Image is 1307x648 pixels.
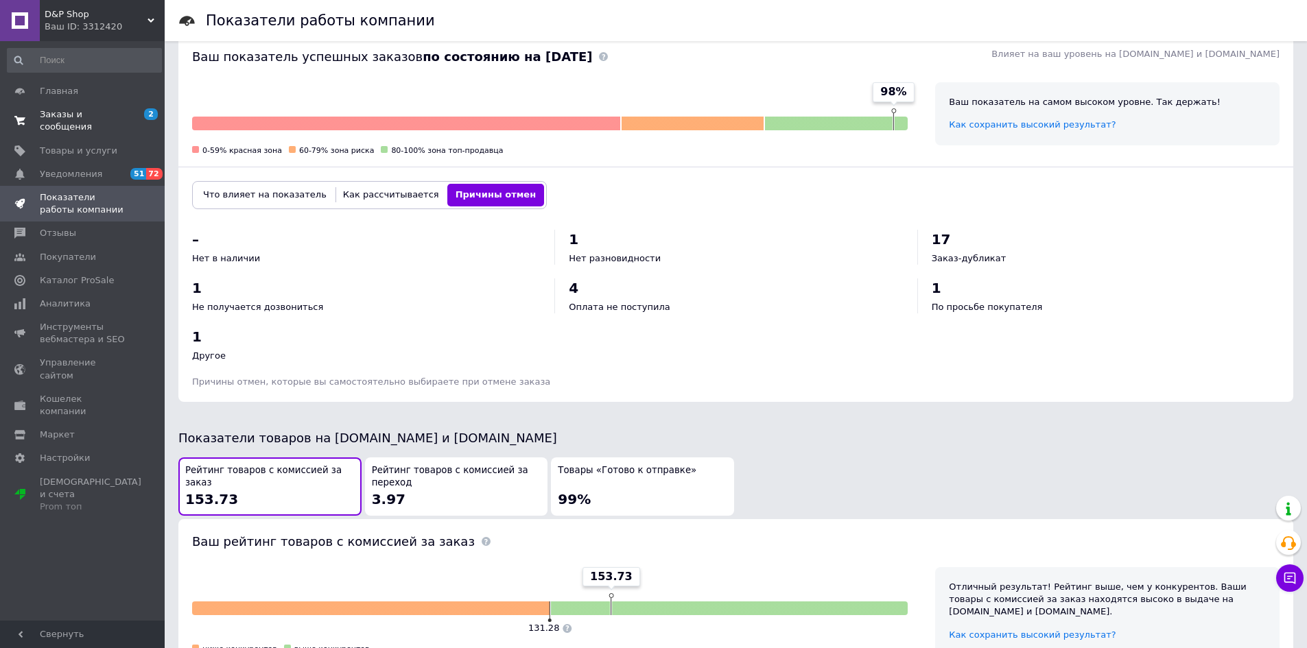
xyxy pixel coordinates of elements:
[192,302,323,312] span: Не получается дозвониться
[569,302,670,312] span: Оплата не поступила
[45,21,165,33] div: Ваш ID: 3312420
[130,168,146,180] span: 51
[949,119,1116,130] a: Как сохранить высокий результат?
[932,280,941,296] span: 1
[590,569,633,584] span: 153.73
[7,48,162,73] input: Поиск
[558,491,591,507] span: 99%
[40,452,90,464] span: Настройки
[949,581,1266,619] div: Отличный результат! Рейтинг выше, чем у конкурентов. Ваши товары с комиссией за заказ находятся в...
[40,501,141,513] div: Prom топ
[178,431,557,445] span: Показатели товаров на [DOMAIN_NAME] и [DOMAIN_NAME]
[192,253,260,263] span: Нет в наличии
[178,457,362,516] button: Рейтинг товаров с комиссией за заказ153.73
[551,457,734,516] button: Товары «Готово к отправке»99%
[192,376,550,387] span: Причины отмен, которые вы самостоятельно выбираете при отмене заказа
[45,8,148,21] span: D&P Shop
[146,168,162,180] span: 72
[40,145,117,157] span: Товары и услуги
[991,49,1280,59] span: Влияет на ваш уровень на [DOMAIN_NAME] и [DOMAIN_NAME]
[569,231,578,248] span: 1
[202,146,282,155] span: 0-59% красная зона
[40,476,141,514] span: [DEMOGRAPHIC_DATA] и счета
[949,96,1266,108] div: Ваш показатель на самом высоком уровне. Так держать!
[949,629,1116,640] a: Как сохранить высокий результат?
[144,108,158,120] span: 2
[195,184,335,206] button: Что влияет на показатель
[40,108,127,133] span: Заказы и сообщения
[569,280,578,296] span: 4
[192,350,226,361] span: Другое
[932,253,1006,263] span: Заказ-дубликат
[880,84,906,99] span: 98%
[192,231,199,248] span: –
[447,184,544,206] button: Причины отмен
[40,191,127,216] span: Показатели работы компании
[185,464,355,490] span: Рейтинг товаров с комиссией за заказ
[40,298,91,310] span: Аналитика
[192,280,202,296] span: 1
[932,302,1043,312] span: По просьбе покупателя
[372,464,541,490] span: Рейтинг товаров с комиссией за переход
[569,253,661,263] span: Нет разновидности
[40,274,114,287] span: Каталог ProSale
[40,357,127,381] span: Управление сайтом
[40,429,75,441] span: Маркет
[192,534,475,549] span: Ваш рейтинг товаров с комиссией за заказ
[192,49,592,64] span: Ваш показатель успешных заказов
[40,168,102,180] span: Уведомления
[423,49,592,64] b: по состоянию на [DATE]
[391,146,503,155] span: 80-100% зона топ-продавца
[40,393,127,418] span: Кошелек компании
[932,231,951,248] span: 17
[40,227,76,239] span: Отзывы
[40,85,78,97] span: Главная
[528,623,560,633] span: 131.28
[372,491,405,507] span: 3.97
[206,12,435,29] h1: Показатели работы компании
[1276,564,1304,592] button: Чат с покупателем
[558,464,696,477] span: Товары «Готово к отправке»
[335,184,447,206] button: Как рассчитывается
[365,457,548,516] button: Рейтинг товаров с комиссией за переход3.97
[185,491,238,507] span: 153.73
[40,251,96,263] span: Покупатели
[192,328,202,345] span: 1
[40,321,127,346] span: Инструменты вебмастера и SEO
[299,146,374,155] span: 60-79% зона риска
